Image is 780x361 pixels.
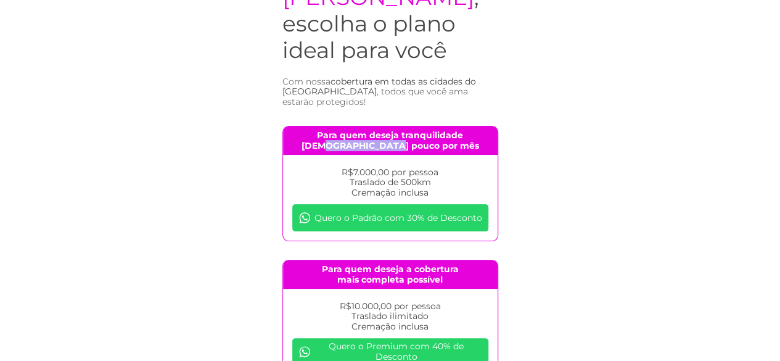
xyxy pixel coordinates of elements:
a: Quero o Padrão com 30% de Desconto [292,204,488,231]
h4: Para quem deseja tranquilidade [DEMOGRAPHIC_DATA] pouco por mês [283,127,498,155]
h4: Para quem deseja a cobertura mais completa possível [283,260,498,289]
img: whatsapp [298,212,311,224]
p: R$10.000,00 por pessoa Traslado ilimitado Cremação inclusa [292,301,488,332]
h3: Com nossa , todos que você ama estarão protegidos! [282,77,498,107]
span: cobertura em todas as cidades do [GEOGRAPHIC_DATA] [282,76,476,98]
p: R$7.000,00 por pessoa Traslado de 500km Cremação inclusa [292,167,488,198]
img: whatsapp [298,346,311,358]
